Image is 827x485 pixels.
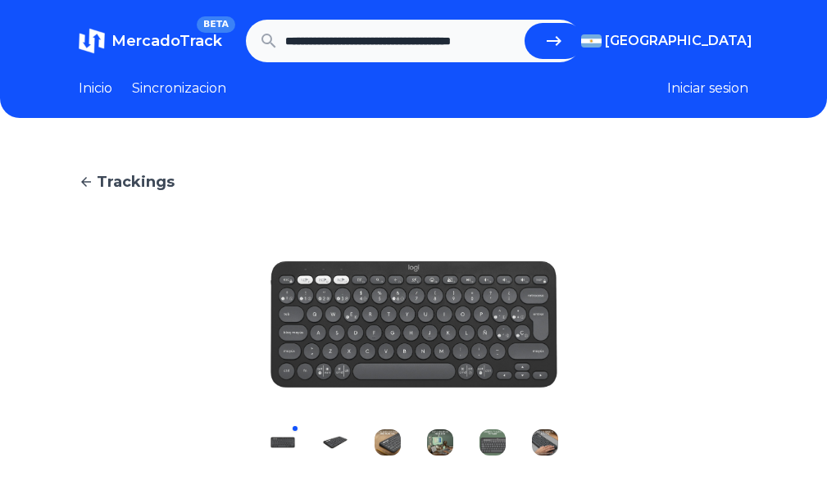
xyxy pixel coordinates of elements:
a: Sincronizacion [132,79,226,98]
button: [GEOGRAPHIC_DATA] [581,31,748,51]
a: Inicio [79,79,112,98]
img: Teclado bluetooth Logitech Pebble Keys 2 K380S QWERTY español color grafito [375,429,401,456]
a: MercadoTrackBETA [79,28,222,54]
img: Teclado bluetooth Logitech Pebble Keys 2 K380S QWERTY español color grafito [427,429,453,456]
img: Teclado bluetooth Logitech Pebble Keys 2 K380S QWERTY español color grafito [532,429,558,456]
img: Teclado bluetooth Logitech Pebble Keys 2 K380S QWERTY español color grafito [257,246,571,403]
span: [GEOGRAPHIC_DATA] [605,31,752,51]
img: Teclado bluetooth Logitech Pebble Keys 2 K380S QWERTY español color grafito [270,429,296,456]
img: MercadoTrack [79,28,105,54]
span: BETA [197,16,235,33]
img: Teclado bluetooth Logitech Pebble Keys 2 K380S QWERTY español color grafito [479,429,506,456]
a: Trackings [79,170,748,193]
span: MercadoTrack [111,32,222,50]
img: Teclado bluetooth Logitech Pebble Keys 2 K380S QWERTY español color grafito [322,429,348,456]
span: Trackings [97,170,175,193]
button: Iniciar sesion [667,79,748,98]
img: Argentina [581,34,602,48]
